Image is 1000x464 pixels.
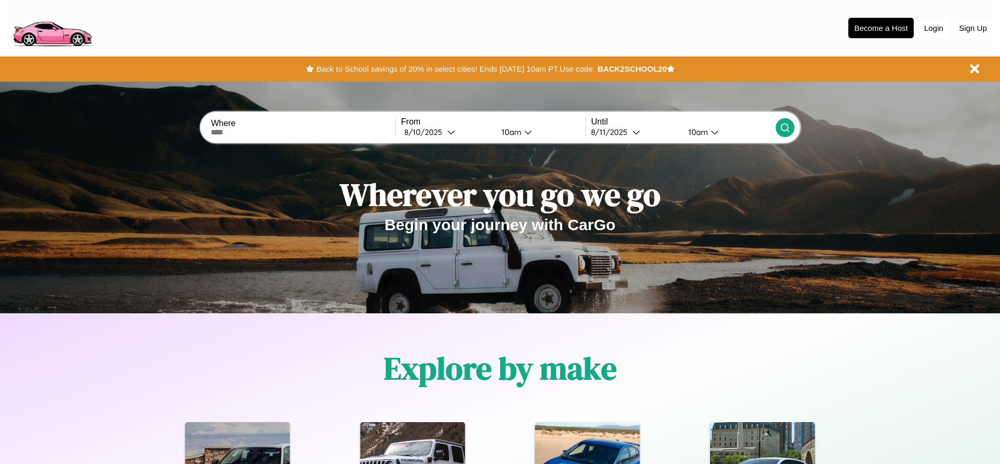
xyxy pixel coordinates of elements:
div: 10am [683,127,711,137]
img: logo [8,5,96,49]
label: Where [211,119,395,128]
button: 10am [493,127,585,138]
button: 8/10/2025 [401,127,493,138]
button: Sign Up [954,18,992,38]
b: BACK2SCHOOL20 [597,64,667,73]
div: 10am [496,127,524,137]
button: Login [919,18,949,38]
h1: Explore by make [384,347,617,390]
label: Until [591,117,775,127]
div: 8 / 11 / 2025 [591,127,632,137]
label: From [401,117,585,127]
button: Become a Host [848,18,914,38]
div: 8 / 10 / 2025 [404,127,447,137]
button: 10am [680,127,775,138]
button: Back to School savings of 20% in select cities! Ends [DATE] 10am PT.Use code: [314,62,597,76]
